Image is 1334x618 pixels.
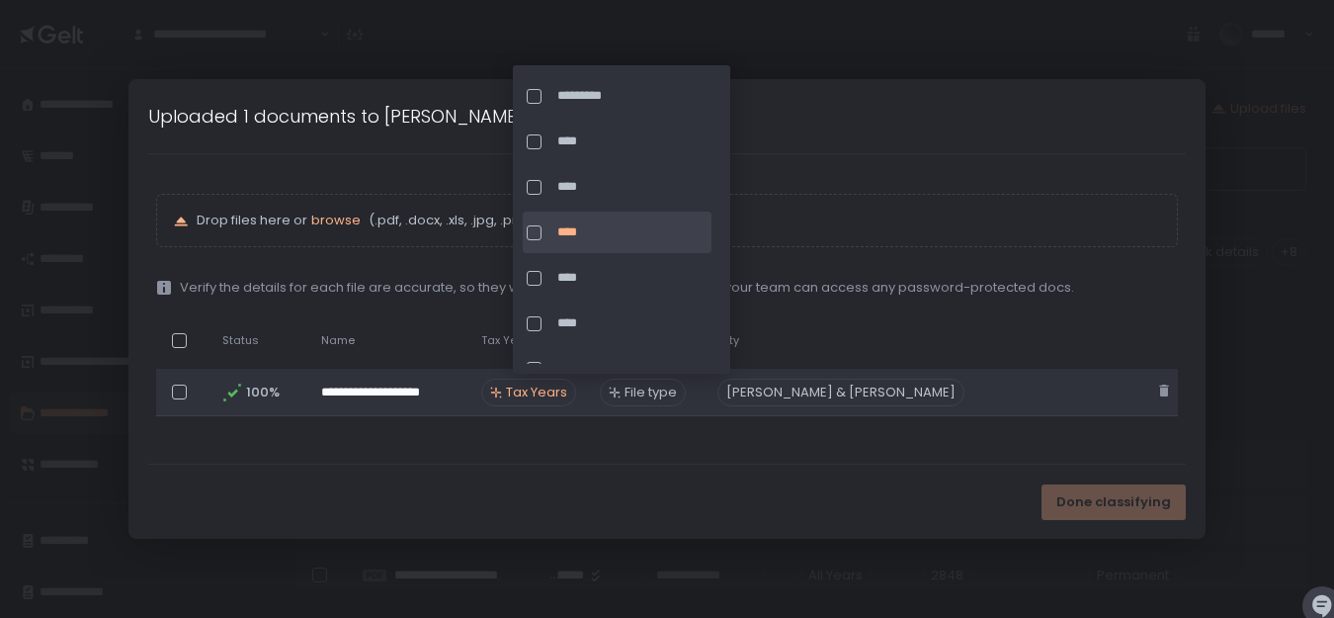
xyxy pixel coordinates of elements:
[180,279,1074,297] span: Verify the details for each file are accurate, so they will be categorized correctly and your tea...
[506,384,567,401] span: Tax Years
[311,211,361,229] span: browse
[365,212,535,229] span: (.pdf, .docx, .xls, .jpg, .png)
[246,384,278,401] span: 100%
[222,333,259,348] span: Status
[625,384,677,401] span: File type
[481,333,536,348] span: Tax Years
[321,333,355,348] span: Name
[148,103,684,130] h1: Uploaded 1 documents to [PERSON_NAME] & [PERSON_NAME]
[197,212,1160,229] p: Drop files here or
[311,212,361,229] button: browse
[717,379,964,406] div: [PERSON_NAME] & [PERSON_NAME]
